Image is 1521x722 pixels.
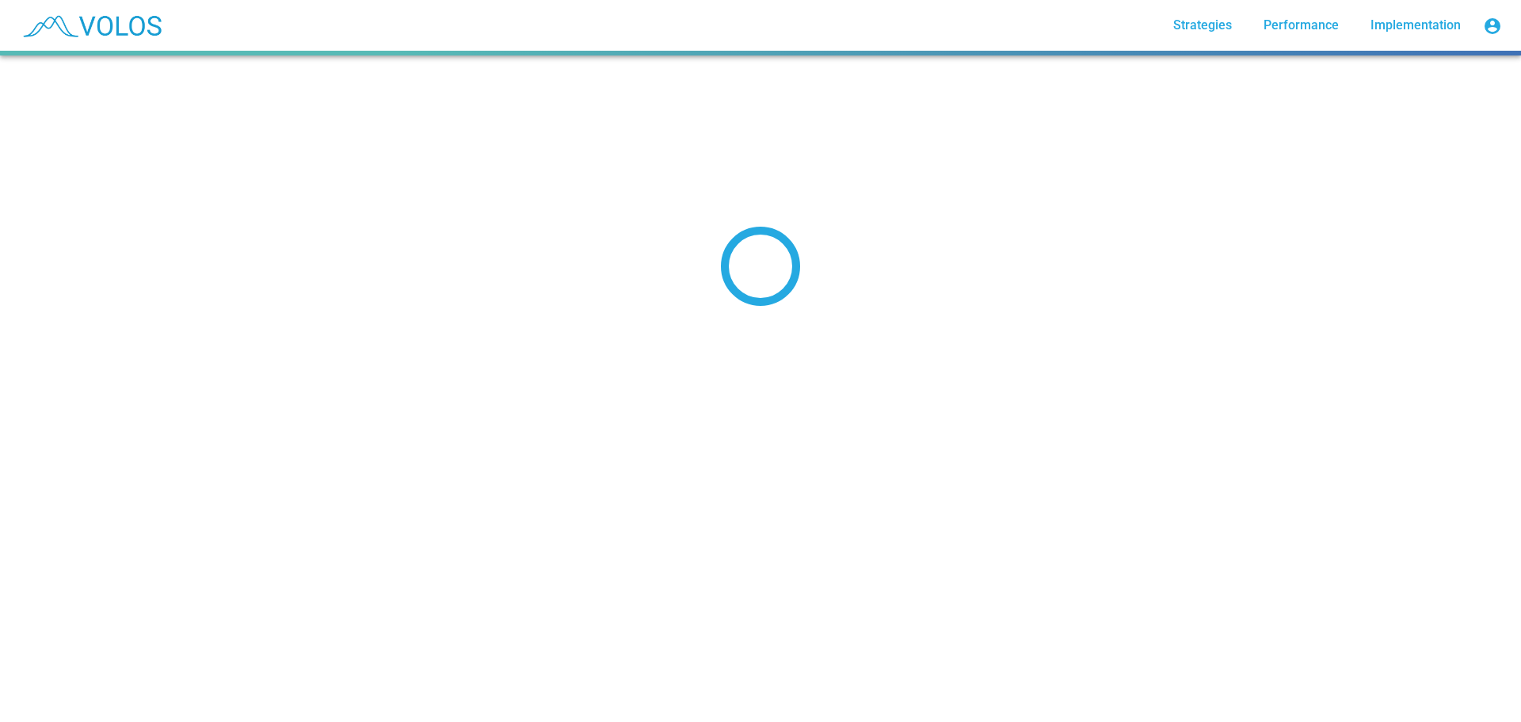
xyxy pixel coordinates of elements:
[1161,11,1245,40] a: Strategies
[1251,11,1351,40] a: Performance
[1264,17,1339,32] span: Performance
[1370,17,1461,32] span: Implementation
[1358,11,1473,40] a: Implementation
[13,6,170,45] img: blue_transparent.png
[1173,17,1232,32] span: Strategies
[1483,17,1502,36] mat-icon: account_circle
